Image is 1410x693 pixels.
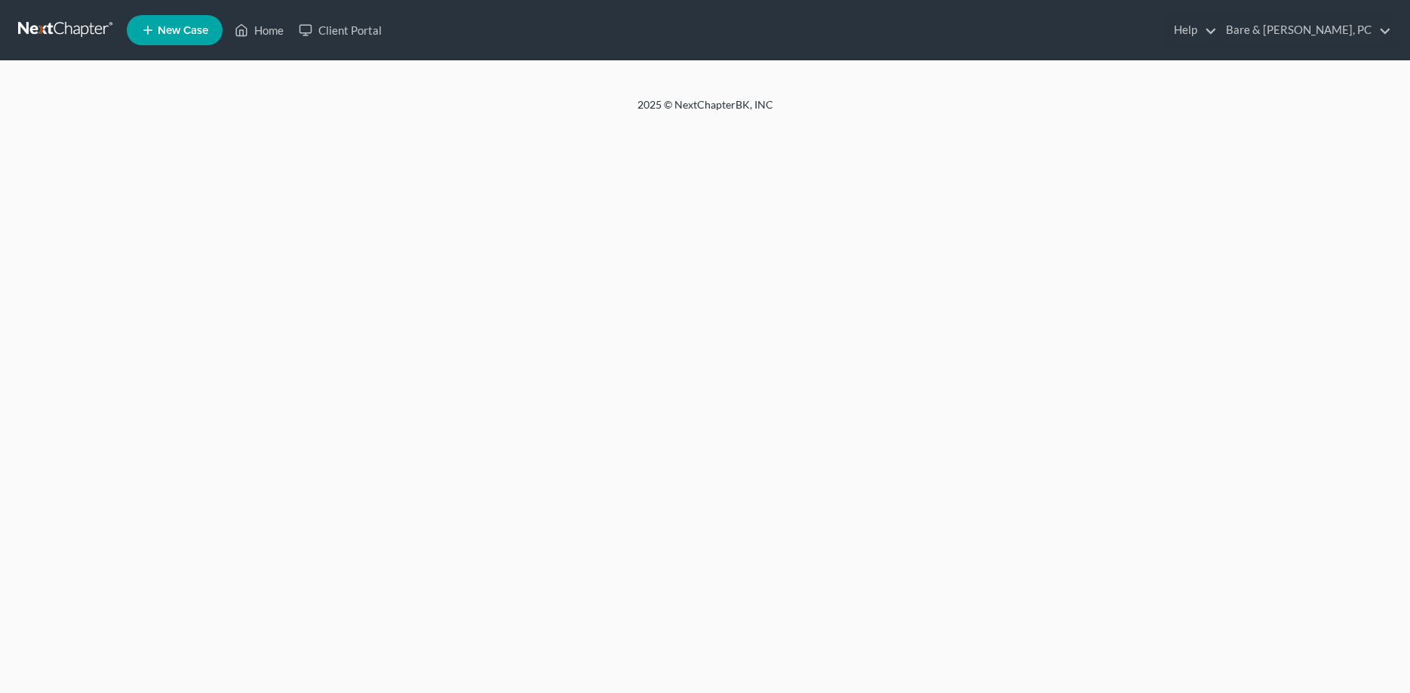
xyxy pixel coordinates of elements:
[291,17,389,44] a: Client Portal
[227,17,291,44] a: Home
[1166,17,1217,44] a: Help
[1218,17,1391,44] a: Bare & [PERSON_NAME], PC
[275,97,1135,124] div: 2025 © NextChapterBK, INC
[127,15,223,45] new-legal-case-button: New Case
